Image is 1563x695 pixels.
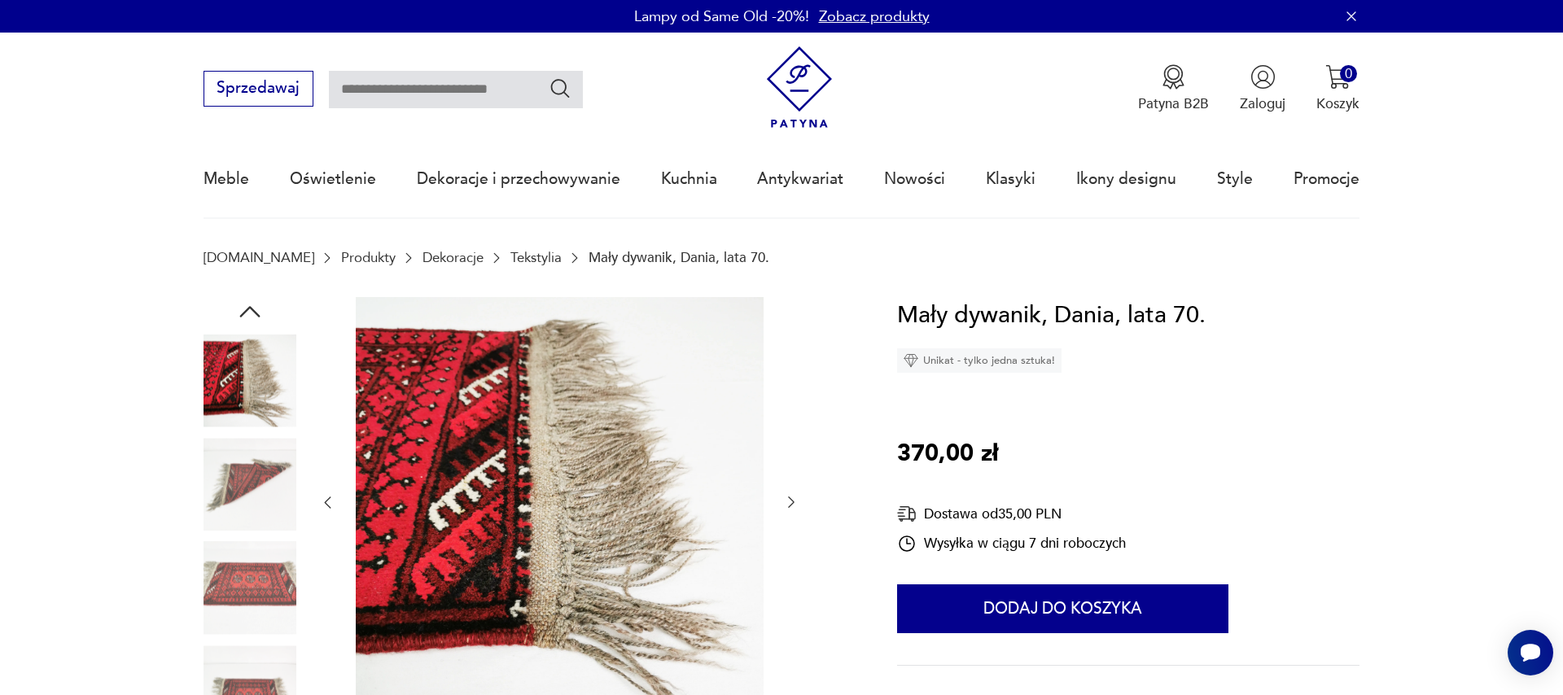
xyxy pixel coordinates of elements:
[897,534,1126,553] div: Wysyłka w ciągu 7 dni roboczych
[986,142,1035,216] a: Klasyki
[341,250,396,265] a: Produkty
[589,250,769,265] p: Mały dywanik, Dania, lata 70.
[904,353,918,368] img: Ikona diamentu
[897,584,1228,633] button: Dodaj do koszyka
[1508,630,1553,675] iframe: Smartsupp widget button
[897,504,917,524] img: Ikona dostawy
[884,142,945,216] a: Nowości
[759,46,841,129] img: Patyna - sklep z meblami i dekoracjami vintage
[290,142,376,216] a: Oświetlenie
[661,142,717,216] a: Kuchnia
[897,297,1206,334] h1: Mały dywanik, Dania, lata 70.
[422,250,484,265] a: Dekoracje
[897,348,1062,373] div: Unikat - tylko jedna sztuka!
[204,250,314,265] a: [DOMAIN_NAME]
[1217,142,1253,216] a: Style
[204,71,313,107] button: Sprzedawaj
[1316,64,1359,113] button: 0Koszyk
[897,504,1126,524] div: Dostawa od 35,00 PLN
[1316,94,1359,113] p: Koszyk
[897,435,998,473] p: 370,00 zł
[1294,142,1359,216] a: Promocje
[1138,94,1209,113] p: Patyna B2B
[819,7,930,27] a: Zobacz produkty
[204,83,313,96] a: Sprzedawaj
[549,76,572,100] button: Szukaj
[1138,64,1209,113] button: Patyna B2B
[204,334,296,427] img: Zdjęcie produktu Mały dywanik, Dania, lata 70.
[1138,64,1209,113] a: Ikona medaluPatyna B2B
[1250,64,1276,90] img: Ikonka użytkownika
[634,7,809,27] p: Lampy od Same Old -20%!
[204,542,296,635] img: Zdjęcie produktu Mały dywanik, Dania, lata 70.
[1240,64,1285,113] button: Zaloguj
[757,142,843,216] a: Antykwariat
[1325,64,1351,90] img: Ikona koszyka
[204,438,296,531] img: Zdjęcie produktu Mały dywanik, Dania, lata 70.
[1076,142,1176,216] a: Ikony designu
[1240,94,1285,113] p: Zaloguj
[510,250,562,265] a: Tekstylia
[1161,64,1186,90] img: Ikona medalu
[1340,65,1357,82] div: 0
[204,142,249,216] a: Meble
[417,142,620,216] a: Dekoracje i przechowywanie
